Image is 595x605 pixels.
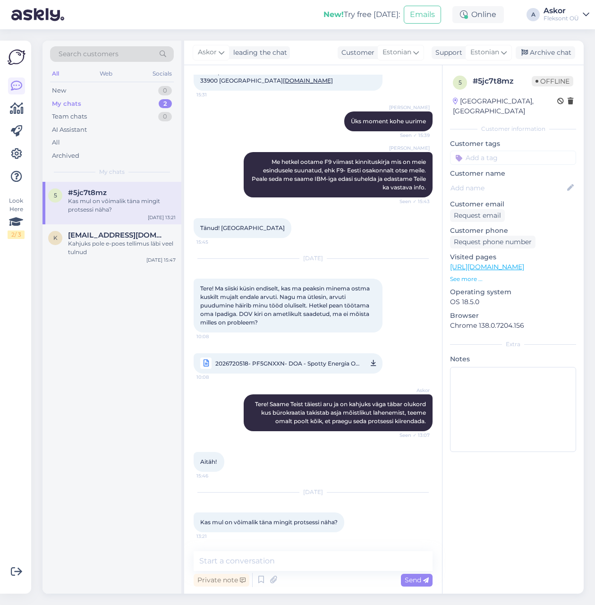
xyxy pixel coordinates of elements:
[450,199,576,209] p: Customer email
[450,287,576,297] p: Operating system
[450,236,535,248] div: Request phone number
[453,96,557,116] div: [GEOGRAPHIC_DATA], [GEOGRAPHIC_DATA]
[194,353,382,374] a: 2026720518- PF5GNXXN- DOA - Spotty Energia OÜ.pdf10:08
[544,7,579,15] div: Askor
[351,118,426,125] span: Üks moment kohe uurime
[450,169,576,179] p: Customer name
[450,139,576,149] p: Customer tags
[50,68,61,80] div: All
[196,371,232,383] span: 10:08
[158,86,172,95] div: 0
[283,77,333,84] a: [DOMAIN_NAME]
[196,239,232,246] span: 15:45
[98,68,114,80] div: Web
[452,6,504,23] div: Online
[196,533,232,540] span: 13:21
[459,79,462,86] span: 5
[450,226,576,236] p: Customer phone
[52,86,66,95] div: New
[450,275,576,283] p: See more ...
[52,112,87,121] div: Team chats
[394,132,430,139] span: Seen ✓ 15:39
[8,48,25,66] img: Askly Logo
[194,488,433,496] div: [DATE]
[148,214,176,221] div: [DATE] 13:21
[450,209,505,222] div: Request email
[8,230,25,239] div: 2 / 3
[450,151,576,165] input: Add a tag
[450,354,576,364] p: Notes
[8,196,25,239] div: Look Here
[54,192,57,199] span: 5
[450,252,576,262] p: Visited pages
[196,333,232,340] span: 10:08
[389,104,430,111] span: [PERSON_NAME]
[405,576,429,584] span: Send
[389,145,430,152] span: [PERSON_NAME]
[255,400,427,425] span: Tere! Saame Teist täiesti aru ja on kahjuks väga täbar olukord kus bürokraatia takistab asja mõis...
[473,76,532,87] div: # 5jc7t8mz
[52,125,87,135] div: AI Assistant
[159,99,172,109] div: 2
[252,158,427,191] span: Me hetkel ootame F9 viimast kinnituskirja mis on meie esindusele suunatud, ehk F9- Eesti osakonna...
[394,432,430,439] span: Seen ✓ 13:07
[394,198,430,205] span: Seen ✓ 15:43
[200,519,338,526] span: Kas mul on võimalik täna mingit protsessi näha?
[338,48,374,58] div: Customer
[151,68,174,80] div: Socials
[200,224,285,231] span: Tänud! [GEOGRAPHIC_DATA]
[323,10,344,19] b: New!
[544,7,589,22] a: AskorFleksont OÜ
[52,138,60,147] div: All
[200,285,371,326] span: Tere! Ma siiski küsin endiselt, kas ma peaksin minema ostma kuskilt mujalt endale arvuti. Nagu ma...
[382,47,411,58] span: Estonian
[450,183,565,193] input: Add name
[532,76,573,86] span: Offline
[450,321,576,331] p: Chrome 138.0.7204.156
[527,8,540,21] div: A
[59,49,119,59] span: Search customers
[215,358,360,369] span: 2026720518- PF5GNXXN- DOA - Spotty Energia OÜ.pdf
[196,91,232,98] span: 15:31
[52,99,81,109] div: My chats
[323,9,400,20] div: Try free [DATE]:
[158,112,172,121] div: 0
[52,151,79,161] div: Archived
[194,254,433,263] div: [DATE]
[68,188,107,197] span: #5jc7t8mz
[432,48,462,58] div: Support
[470,47,499,58] span: Estonian
[200,458,217,465] span: Aitäh!
[450,311,576,321] p: Browser
[404,6,441,24] button: Emails
[146,256,176,264] div: [DATE] 15:47
[229,48,287,58] div: leading the chat
[198,47,217,58] span: Askor
[450,297,576,307] p: OS 18.5.0
[544,15,579,22] div: Fleksont OÜ
[68,197,176,214] div: Kas mul on võimalik täna mingit protsessi näha?
[53,234,58,241] span: k
[516,46,575,59] div: Archive chat
[196,472,232,479] span: 15:46
[68,231,166,239] span: kenrykikkas@gmail.com
[68,239,176,256] div: Kahjuks pole e-poes tellimus läbi veel tulnud
[99,168,125,176] span: My chats
[450,125,576,133] div: Customer information
[394,387,430,394] span: Askor
[194,574,249,587] div: Private note
[450,340,576,349] div: Extra
[450,263,524,271] a: [URL][DOMAIN_NAME]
